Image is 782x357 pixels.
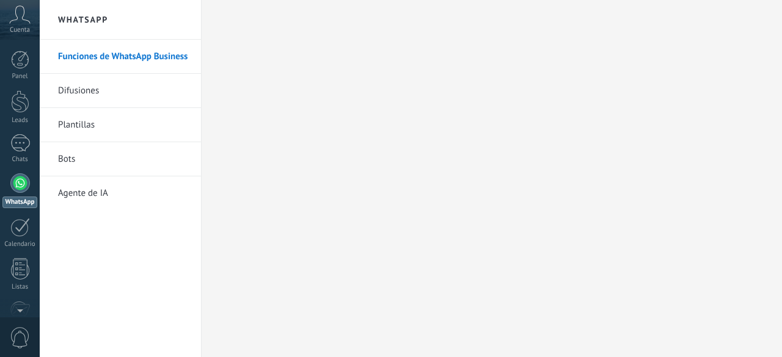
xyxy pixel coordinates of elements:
div: Leads [2,117,38,124]
div: Listas [2,283,38,291]
div: Calendario [2,240,38,248]
a: Bots [58,142,189,176]
div: Panel [2,73,38,81]
a: Difusiones [58,74,189,108]
li: Bots [40,142,201,176]
li: Funciones de WhatsApp Business [40,40,201,74]
li: Agente de IA [40,176,201,210]
span: Cuenta [10,26,30,34]
li: Difusiones [40,74,201,108]
a: Agente de IA [58,176,189,211]
li: Plantillas [40,108,201,142]
div: WhatsApp [2,197,37,208]
div: Chats [2,156,38,164]
a: Funciones de WhatsApp Business [58,40,189,74]
a: Plantillas [58,108,189,142]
